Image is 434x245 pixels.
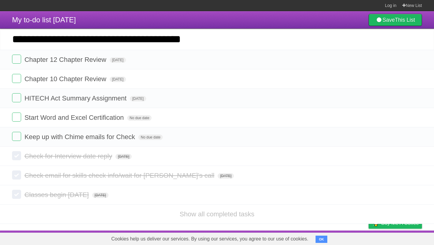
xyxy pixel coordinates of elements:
[24,75,108,83] span: Chapter 10 Chapter Review
[369,14,422,26] a: SaveThis List
[395,17,415,23] b: This List
[138,135,163,140] span: No due date
[110,77,126,82] span: [DATE]
[12,190,21,199] label: Done
[340,232,354,243] a: Terms
[12,74,21,83] label: Done
[24,152,114,160] span: Check for Interview date reply
[24,133,137,141] span: Keep up with Chime emails for Check
[180,210,254,218] a: Show all completed tasks
[361,232,376,243] a: Privacy
[218,173,234,179] span: [DATE]
[92,192,108,198] span: [DATE]
[12,93,21,102] label: Done
[384,232,422,243] a: Suggest a feature
[12,170,21,180] label: Done
[110,57,126,63] span: [DATE]
[381,218,419,228] span: Buy me a coffee
[127,115,152,121] span: No due date
[12,151,21,160] label: Done
[24,94,128,102] span: HITECH Act Summary Assignment
[12,132,21,141] label: Done
[130,96,146,101] span: [DATE]
[316,236,327,243] button: OK
[12,113,21,122] label: Done
[288,232,301,243] a: About
[115,154,132,159] span: [DATE]
[105,233,314,245] span: Cookies help us deliver our services. By using our services, you agree to our use of cookies.
[24,172,216,179] span: Check email for skills check info/wait for [PERSON_NAME]'s call
[12,16,76,24] span: My to-do list [DATE]
[24,191,90,199] span: Classes begin [DATE]
[24,114,125,121] span: Start Word and Excel Certification
[24,56,108,63] span: Chapter 12 Chapter Review
[308,232,333,243] a: Developers
[12,55,21,64] label: Done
